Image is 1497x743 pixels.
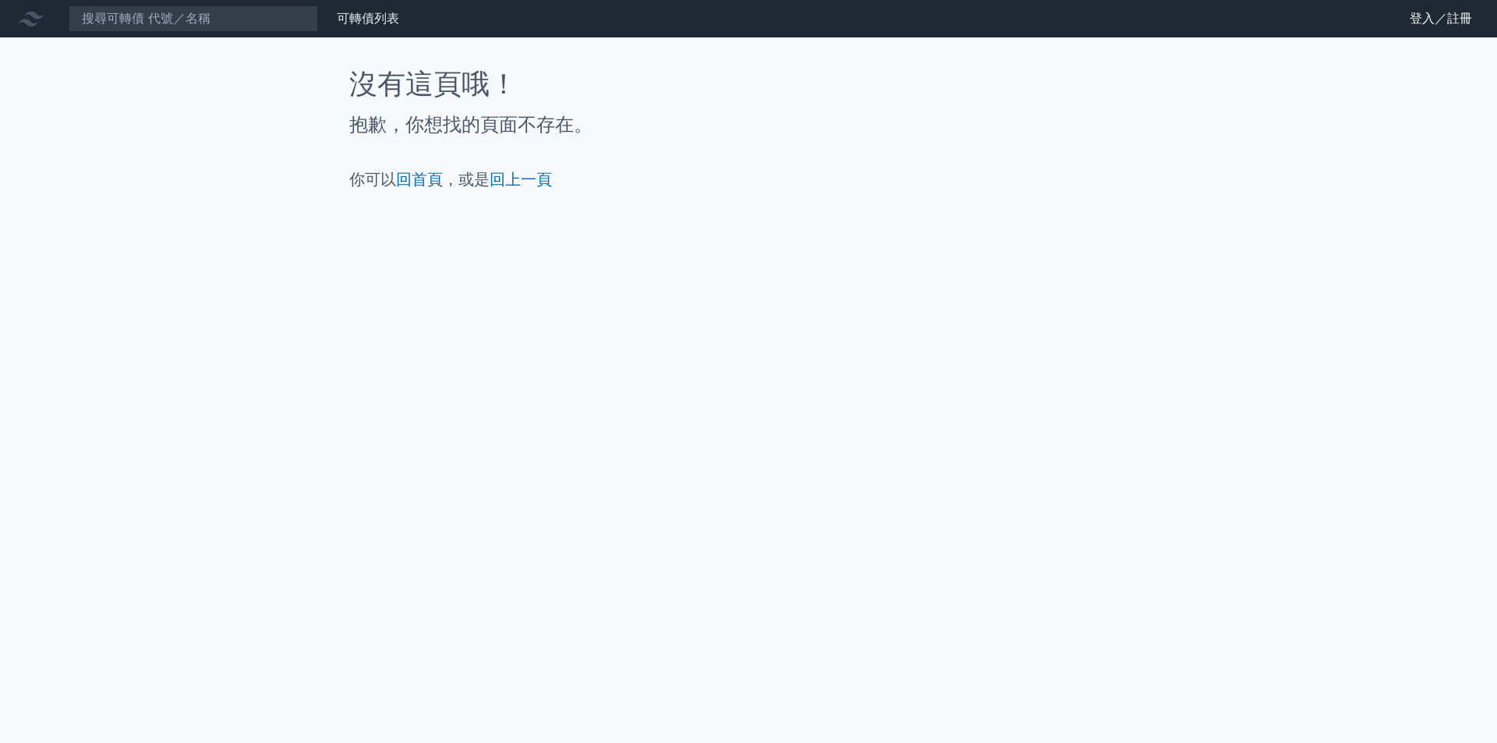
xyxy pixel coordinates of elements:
a: 回上一頁 [490,170,552,189]
a: 登入／註冊 [1397,6,1485,31]
input: 搜尋可轉債 代號／名稱 [69,5,318,32]
a: 可轉債列表 [337,11,399,26]
a: 回首頁 [396,170,443,189]
h1: 沒有這頁哦！ [349,69,1148,100]
h2: 抱歉，你想找的頁面不存在。 [349,112,1148,137]
p: 你可以 ，或是 [349,168,1148,190]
